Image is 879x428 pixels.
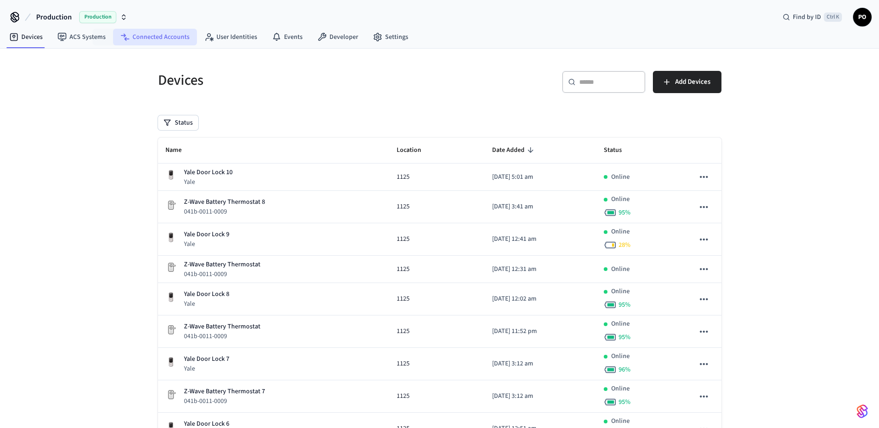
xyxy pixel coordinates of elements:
[310,29,366,45] a: Developer
[604,143,634,157] span: Status
[492,264,588,274] p: [DATE] 12:31 am
[619,397,631,407] span: 95 %
[619,300,631,309] span: 95 %
[366,29,416,45] a: Settings
[611,287,630,296] p: Online
[184,239,229,249] p: Yale
[611,416,630,426] p: Online
[158,71,434,90] h5: Devices
[397,172,410,182] span: 1125
[184,168,233,177] p: Yale Door Lock 10
[492,359,588,369] p: [DATE] 3:12 am
[619,365,631,374] span: 96 %
[184,397,265,406] p: 041b-0011-0009
[675,76,710,88] span: Add Devices
[611,352,630,361] p: Online
[611,227,630,237] p: Online
[50,29,113,45] a: ACS Systems
[184,177,233,187] p: Yale
[165,292,177,303] img: Yale Assure Touchscreen Wifi Smart Lock, Satin Nickel, Front
[184,230,229,239] p: Yale Door Lock 9
[265,29,310,45] a: Events
[184,207,265,216] p: 041b-0011-0009
[2,29,50,45] a: Devices
[184,299,229,308] p: Yale
[184,197,265,207] p: Z-Wave Battery Thermostat 8
[165,262,177,273] img: Placeholder Lock Image
[824,13,842,22] span: Ctrl K
[397,327,410,336] span: 1125
[611,195,630,204] p: Online
[397,202,410,212] span: 1125
[611,319,630,329] p: Online
[854,9,871,25] span: PO
[36,12,72,23] span: Production
[184,270,260,279] p: 041b-0011-0009
[793,13,821,22] span: Find by ID
[397,391,410,401] span: 1125
[184,260,260,270] p: Z-Wave Battery Thermostat
[492,234,588,244] p: [DATE] 12:41 am
[397,294,410,304] span: 1125
[397,264,410,274] span: 1125
[165,143,194,157] span: Name
[397,359,410,369] span: 1125
[79,11,116,23] span: Production
[165,232,177,243] img: Yale Assure Touchscreen Wifi Smart Lock, Satin Nickel, Front
[492,202,588,212] p: [DATE] 3:41 am
[184,354,229,364] p: Yale Door Lock 7
[611,172,630,182] p: Online
[492,172,588,182] p: [DATE] 5:01 am
[611,264,630,274] p: Online
[184,332,260,341] p: 041b-0011-0009
[619,240,631,250] span: 28 %
[619,333,631,342] span: 95 %
[184,290,229,299] p: Yale Door Lock 8
[165,357,177,368] img: Yale Assure Touchscreen Wifi Smart Lock, Satin Nickel, Front
[492,294,588,304] p: [DATE] 12:02 am
[165,170,177,181] img: Yale Assure Touchscreen Wifi Smart Lock, Satin Nickel, Front
[853,8,872,26] button: PO
[165,324,177,335] img: Placeholder Lock Image
[184,387,265,397] p: Z-Wave Battery Thermostat 7
[857,404,868,419] img: SeamLogoGradient.69752ec5.svg
[619,208,631,217] span: 95 %
[775,9,849,25] div: Find by IDCtrl K
[184,322,260,332] p: Z-Wave Battery Thermostat
[165,200,177,211] img: Placeholder Lock Image
[653,71,721,93] button: Add Devices
[492,143,537,157] span: Date Added
[184,364,229,373] p: Yale
[611,384,630,394] p: Online
[197,29,265,45] a: User Identities
[492,327,588,336] p: [DATE] 11:52 pm
[397,143,433,157] span: Location
[158,115,198,130] button: Status
[165,389,177,400] img: Placeholder Lock Image
[492,391,588,401] p: [DATE] 3:12 am
[397,234,410,244] span: 1125
[113,29,197,45] a: Connected Accounts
